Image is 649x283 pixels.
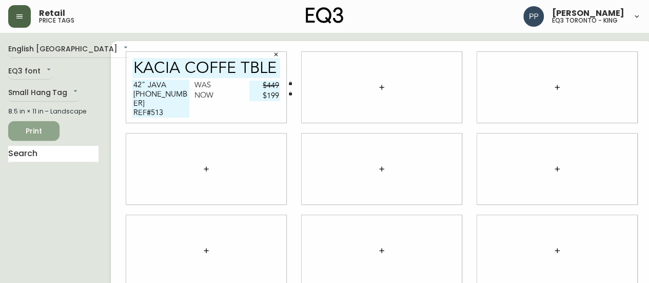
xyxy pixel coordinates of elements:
div: Small Hang Tag [8,85,80,102]
textarea: 42" JAVA [PHONE_NUMBER] REF#513 [132,80,189,118]
input: price excluding $ [249,91,280,101]
span: Print [16,125,51,138]
button: Print [8,121,60,141]
span: [PERSON_NAME] [552,9,624,17]
img: 93ed64739deb6bac3372f15ae91c6632 [523,6,544,27]
h5: eq3 toronto - king [552,17,618,24]
h5: price tags [39,17,74,24]
div: English [GEOGRAPHIC_DATA] [8,41,130,58]
div: 8.5 in × 11 in – Landscape [8,107,99,116]
span: Retail [39,9,65,17]
div: Was [194,81,249,91]
img: logo [306,7,344,24]
input: Search [8,146,99,162]
div: EQ3 font [8,63,53,80]
div: Now [194,91,249,101]
input: price excluding $ [249,81,280,91]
